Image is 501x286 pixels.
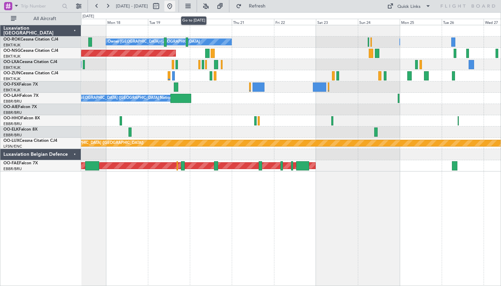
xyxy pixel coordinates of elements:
[274,19,316,25] div: Fri 22
[3,121,22,126] a: EBBR/BRU
[3,166,22,171] a: EBBR/BRU
[3,82,38,87] a: OO-FSXFalcon 7X
[3,43,20,48] a: EBKT/KJK
[3,76,20,81] a: EBKT/KJK
[3,110,22,115] a: EBBR/BRU
[3,54,20,59] a: EBKT/KJK
[232,19,274,25] div: Thu 21
[3,37,20,42] span: OO-ROK
[3,82,19,87] span: OO-FSX
[3,60,57,64] a: OO-LXACessna Citation CJ4
[316,19,358,25] div: Sat 23
[181,16,207,25] div: Go to [DATE]
[21,1,60,11] input: Trip Number
[3,94,20,98] span: OO-LAH
[3,60,19,64] span: OO-LXA
[18,16,72,21] span: All Aircraft
[3,133,22,138] a: EBBR/BRU
[7,13,74,24] button: All Aircraft
[3,94,39,98] a: OO-LAHFalcon 7X
[384,1,434,12] button: Quick Links
[3,127,37,132] a: OO-ELKFalcon 8X
[3,139,57,143] a: OO-LUXCessna Citation CJ4
[3,49,20,53] span: OO-NSG
[3,116,21,120] span: OO-HHO
[3,116,40,120] a: OO-HHOFalcon 8X
[3,139,19,143] span: OO-LUX
[3,71,58,75] a: OO-ZUNCessna Citation CJ4
[3,105,18,109] span: OO-AIE
[233,1,274,12] button: Refresh
[3,127,19,132] span: OO-ELK
[148,19,190,25] div: Tue 19
[397,3,421,10] div: Quick Links
[3,49,58,53] a: OO-NSGCessna Citation CJ4
[82,14,94,19] div: [DATE]
[3,71,20,75] span: OO-ZUN
[3,144,22,149] a: LFSN/ENC
[106,19,148,25] div: Mon 18
[64,19,106,25] div: Sun 17
[108,37,200,47] div: Owner [GEOGRAPHIC_DATA]-[GEOGRAPHIC_DATA]
[3,161,19,165] span: OO-FAE
[442,19,484,25] div: Tue 26
[3,65,20,70] a: EBKT/KJK
[358,19,400,25] div: Sun 24
[243,4,272,9] span: Refresh
[116,3,148,9] span: [DATE] - [DATE]
[3,37,58,42] a: OO-ROKCessna Citation CJ4
[3,88,20,93] a: EBKT/KJK
[3,99,22,104] a: EBBR/BRU
[66,93,176,103] div: Owner [GEOGRAPHIC_DATA] ([GEOGRAPHIC_DATA] National)
[3,105,37,109] a: OO-AIEFalcon 7X
[3,161,38,165] a: OO-FAEFalcon 7X
[400,19,442,25] div: Mon 25
[36,138,143,148] div: Planned Maint [GEOGRAPHIC_DATA] ([GEOGRAPHIC_DATA])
